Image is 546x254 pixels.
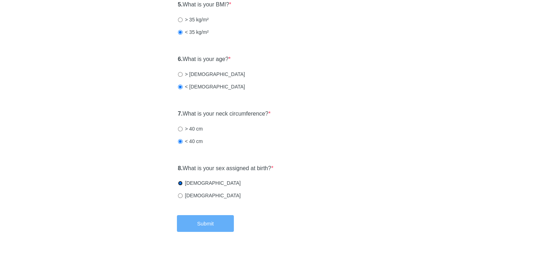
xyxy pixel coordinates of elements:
input: > [DEMOGRAPHIC_DATA] [178,72,183,77]
input: > 40 cm [178,127,183,131]
label: < [DEMOGRAPHIC_DATA] [178,83,245,90]
strong: 8. [178,165,183,171]
input: < 40 cm [178,139,183,144]
label: [DEMOGRAPHIC_DATA] [178,192,241,199]
label: < 40 cm [178,138,203,145]
label: What is your sex assigned at birth? [178,164,274,173]
label: [DEMOGRAPHIC_DATA] [178,179,241,187]
label: What is your BMI? [178,1,231,9]
label: > 35 kg/m² [178,16,209,23]
strong: 5. [178,1,183,7]
input: > 35 kg/m² [178,17,183,22]
strong: 6. [178,56,183,62]
strong: 7. [178,111,183,117]
input: < 35 kg/m² [178,30,183,35]
label: > [DEMOGRAPHIC_DATA] [178,71,245,78]
input: [DEMOGRAPHIC_DATA] [178,181,183,186]
input: < [DEMOGRAPHIC_DATA] [178,85,183,89]
label: > 40 cm [178,125,203,132]
label: What is your age? [178,55,231,63]
label: < 35 kg/m² [178,29,209,36]
button: Submit [177,215,234,232]
input: [DEMOGRAPHIC_DATA] [178,193,183,198]
label: What is your neck circumference? [178,110,271,118]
